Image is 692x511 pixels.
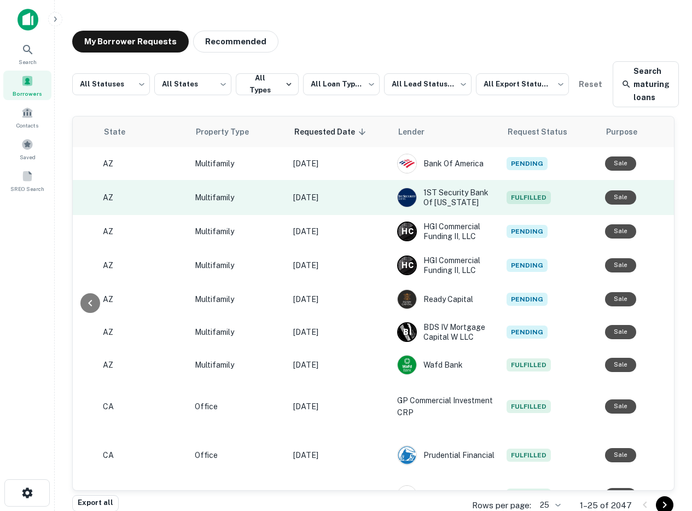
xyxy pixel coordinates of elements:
[507,157,548,170] span: Pending
[605,190,636,204] div: Sale
[293,359,386,371] p: [DATE]
[398,356,416,374] img: picture
[303,70,380,98] div: All Loan Types
[398,486,416,504] img: picture
[397,445,496,465] div: Prudential Financial
[103,191,184,204] p: AZ
[103,400,184,413] p: CA
[293,259,386,271] p: [DATE]
[293,293,386,305] p: [DATE]
[293,449,386,461] p: [DATE]
[397,154,496,173] div: Bank Of America
[507,259,548,272] span: Pending
[195,326,282,338] p: Multifamily
[402,260,413,271] p: H C
[397,289,496,309] div: Ready Capital
[397,355,496,375] div: Wafd Bank
[16,121,38,130] span: Contacts
[103,293,184,305] p: AZ
[403,327,411,338] p: B I
[288,117,392,147] th: Requested Date
[195,225,282,237] p: Multifamily
[398,154,416,173] img: picture
[72,31,189,53] button: My Borrower Requests
[605,399,636,413] div: Sale
[195,449,282,461] p: Office
[507,225,548,238] span: Pending
[605,156,636,170] div: Sale
[3,102,51,132] a: Contacts
[20,153,36,161] span: Saved
[397,485,496,505] div: Bank Of America
[384,70,472,98] div: All Lead Statuses
[236,73,299,95] button: All Types
[103,489,184,501] p: CA
[13,89,42,98] span: Borrowers
[195,191,282,204] p: Multifamily
[104,125,139,138] span: State
[613,61,679,107] a: Search maturing loans
[507,293,548,306] span: Pending
[605,292,636,306] div: Sale
[189,117,288,147] th: Property Type
[195,400,282,413] p: Office
[154,70,232,98] div: All States
[293,326,386,338] p: [DATE]
[293,489,386,501] p: [DATE]
[507,489,551,502] span: Fulfilled
[103,359,184,371] p: AZ
[3,39,51,68] a: Search
[507,326,548,339] span: Pending
[397,322,496,342] div: BDS IV Mortgage Capital W LLC
[195,158,282,170] p: Multifamily
[605,224,636,238] div: Sale
[3,71,51,100] a: Borrowers
[193,31,278,53] button: Recommended
[397,394,496,419] p: GP Commercial Investment CRP
[507,400,551,413] span: Fulfilled
[606,125,652,138] span: Purpose
[195,359,282,371] p: Multifamily
[605,325,636,339] div: Sale
[402,226,413,237] p: H C
[398,290,416,309] img: picture
[10,184,44,193] span: SREO Search
[398,188,416,207] img: picture
[293,191,386,204] p: [DATE]
[507,449,551,462] span: Fulfilled
[103,158,184,170] p: AZ
[293,225,386,237] p: [DATE]
[605,448,636,462] div: Sale
[195,293,282,305] p: Multifamily
[397,188,496,207] div: 1ST Security Bank Of [US_STATE]
[637,388,692,441] iframe: Chat Widget
[293,158,386,170] p: [DATE]
[3,166,51,195] a: SREO Search
[103,326,184,338] p: AZ
[19,57,37,66] span: Search
[507,358,551,371] span: Fulfilled
[18,9,38,31] img: capitalize-icon.png
[605,358,636,371] div: Sale
[573,73,608,95] button: Reset
[600,117,676,147] th: Purpose
[398,125,439,138] span: Lender
[97,117,189,147] th: State
[196,125,263,138] span: Property Type
[293,400,386,413] p: [DATE]
[103,259,184,271] p: AZ
[398,446,416,464] img: picture
[392,117,501,147] th: Lender
[605,258,636,272] div: Sale
[397,222,496,241] div: HGI Commercial Funding II, LLC
[103,225,184,237] p: AZ
[508,125,581,138] span: Request Status
[195,259,282,271] p: Multifamily
[605,488,636,502] div: Sale
[3,134,51,164] a: Saved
